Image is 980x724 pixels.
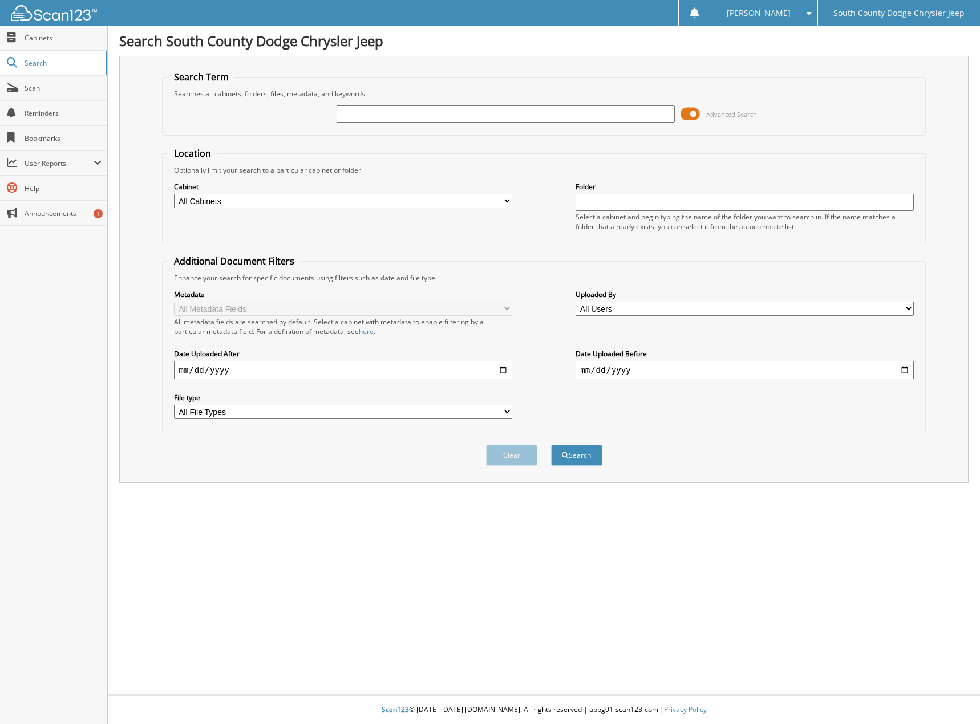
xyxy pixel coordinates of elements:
[382,705,409,714] span: Scan123
[168,89,919,99] div: Searches all cabinets, folders, files, metadata, and keywords
[25,133,102,143] span: Bookmarks
[576,212,913,231] div: Select a cabinet and begin typing the name of the folder you want to search in. If the name match...
[168,165,919,175] div: Optionally limit your search to a particular cabinet or folder
[174,290,512,299] label: Metadata
[94,209,103,218] div: 1
[576,349,913,359] label: Date Uploaded Before
[486,445,537,466] button: Clear
[25,108,102,118] span: Reminders
[108,696,980,724] div: © [DATE]-[DATE] [DOMAIN_NAME]. All rights reserved | appg01-scan123-com |
[25,184,102,193] span: Help
[706,110,757,119] span: Advanced Search
[25,33,102,43] span: Cabinets
[174,393,512,402] label: File type
[168,147,217,160] legend: Location
[174,361,512,379] input: start
[359,327,374,336] a: here
[576,182,913,192] label: Folder
[576,361,913,379] input: end
[11,5,97,21] img: scan123-logo-white.svg
[25,158,94,168] span: User Reports
[25,83,102,93] span: Scan
[727,10,791,17] span: [PERSON_NAME]
[25,209,102,218] span: Announcements
[576,290,913,299] label: Uploaded By
[119,31,969,50] h1: Search South County Dodge Chrysler Jeep
[833,10,965,17] span: South County Dodge Chrysler Jeep
[168,71,234,83] legend: Search Term
[174,349,512,359] label: Date Uploaded After
[174,182,512,192] label: Cabinet
[551,445,602,466] button: Search
[664,705,707,714] a: Privacy Policy
[174,317,512,336] div: All metadata fields are searched by default. Select a cabinet with metadata to enable filtering b...
[168,273,919,283] div: Enhance your search for specific documents using filters such as date and file type.
[168,255,300,267] legend: Additional Document Filters
[25,58,100,68] span: Search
